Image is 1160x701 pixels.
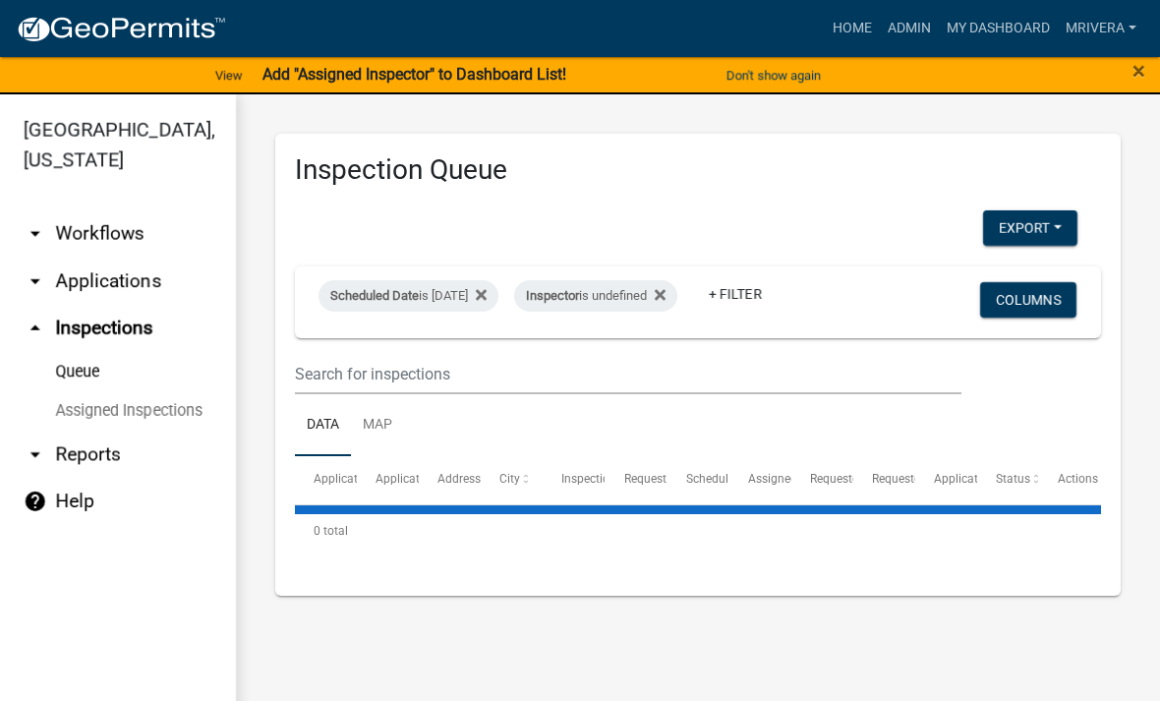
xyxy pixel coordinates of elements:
a: Home [825,10,880,47]
span: City [499,472,520,486]
strong: Add "Assigned Inspector" to Dashboard List! [262,65,566,84]
div: is undefined [514,280,677,312]
span: Requested Date [624,472,707,486]
a: Data [295,394,351,457]
datatable-header-cell: Requested Date [605,456,667,503]
span: Actions [1058,472,1098,486]
a: Admin [880,10,939,47]
datatable-header-cell: Requestor Phone [853,456,915,503]
span: × [1132,57,1145,85]
span: Inspection Type [561,472,645,486]
datatable-header-cell: Application Type [357,456,419,503]
div: is [DATE] [319,280,498,312]
datatable-header-cell: Inspection Type [543,456,605,503]
span: Scheduled Date [330,288,419,303]
div: 0 total [295,506,1101,555]
span: Status [996,472,1030,486]
datatable-header-cell: Application [295,456,357,503]
datatable-header-cell: Application Description [915,456,977,503]
span: Application Type [376,472,465,486]
span: Inspector [526,288,579,303]
button: Columns [980,282,1076,318]
a: Map [351,394,404,457]
a: mrivera [1058,10,1144,47]
span: Application Description [934,472,1058,486]
span: Scheduled Time [686,472,771,486]
button: Don't show again [719,59,829,91]
datatable-header-cell: Address [419,456,481,503]
span: Assigned Inspector [748,472,849,486]
input: Search for inspections [295,354,961,394]
button: Export [983,210,1077,246]
i: arrow_drop_up [24,317,47,340]
datatable-header-cell: Assigned Inspector [728,456,790,503]
i: arrow_drop_down [24,269,47,293]
datatable-header-cell: Scheduled Time [667,456,728,503]
datatable-header-cell: Requestor Name [791,456,853,503]
h3: Inspection Queue [295,153,1101,187]
a: + Filter [693,276,778,312]
span: Requestor Phone [872,472,962,486]
span: Requestor Name [810,472,899,486]
button: Close [1132,59,1145,83]
datatable-header-cell: Status [977,456,1039,503]
i: help [24,490,47,513]
a: View [207,59,251,91]
a: My Dashboard [939,10,1058,47]
span: Address [437,472,481,486]
span: Application [314,472,375,486]
i: arrow_drop_down [24,222,47,246]
datatable-header-cell: Actions [1039,456,1101,503]
datatable-header-cell: City [481,456,543,503]
i: arrow_drop_down [24,442,47,466]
